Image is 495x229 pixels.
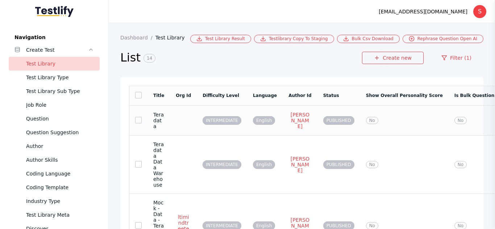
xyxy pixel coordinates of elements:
[155,35,191,41] a: Test Library
[120,35,155,41] a: Dashboard
[454,161,467,168] span: No
[26,87,94,96] div: Test Library Sub Type
[9,84,100,98] a: Test Library Sub Type
[26,46,88,54] div: Create Test
[143,54,155,63] span: 14
[403,35,483,43] a: Rephrase Question Open AI
[253,116,275,125] span: English
[26,183,94,192] div: Coding Template
[153,112,164,129] section: Teradata
[288,156,312,174] a: [PERSON_NAME]
[190,35,251,43] a: Test Library Result
[26,59,94,68] div: Test Library
[288,93,312,98] a: Author Id
[153,93,164,98] a: Title
[323,116,354,125] span: PUBLISHED
[454,93,494,98] a: Is Bulk Question
[9,181,100,194] a: Coding Template
[9,208,100,222] a: Test Library Meta
[9,71,100,84] a: Test Library Type
[9,139,100,153] a: Author
[337,35,400,43] a: Bulk Csv Download
[35,6,74,17] img: Testlify - Backoffice
[26,156,94,164] div: Author Skills
[473,5,486,18] div: S
[253,160,275,169] span: English
[454,117,467,124] span: No
[429,52,483,64] a: Filter (1)
[379,7,467,16] div: [EMAIL_ADDRESS][DOMAIN_NAME]
[9,34,100,40] label: Navigation
[26,73,94,82] div: Test Library Type
[9,194,100,208] a: Industry Type
[26,169,94,178] div: Coding Language
[9,57,100,71] a: Test Library
[9,167,100,181] a: Coding Language
[9,112,100,126] a: Question
[176,93,191,98] a: Org Id
[9,98,100,112] a: Job Role
[203,116,241,125] span: INTERMEDIATE
[9,126,100,139] a: Question Suggestion
[288,111,312,130] a: [PERSON_NAME]
[366,117,378,124] span: No
[323,93,339,98] a: Status
[26,114,94,123] div: Question
[323,160,354,169] span: PUBLISHED
[26,101,94,109] div: Job Role
[254,35,334,43] a: Testlibrary Copy To Staging
[26,128,94,137] div: Question Suggestion
[26,142,94,150] div: Author
[26,211,94,219] div: Test Library Meta
[153,141,164,188] section: Teradata Data Warehouse
[203,93,239,98] a: Difficulty Level
[362,52,424,64] a: Create new
[366,161,378,168] span: No
[253,93,277,98] a: Language
[366,93,443,98] a: Show Overall Personality Score
[203,160,241,169] span: INTERMEDIATE
[120,50,362,65] h2: List
[26,197,94,205] div: Industry Type
[9,153,100,167] a: Author Skills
